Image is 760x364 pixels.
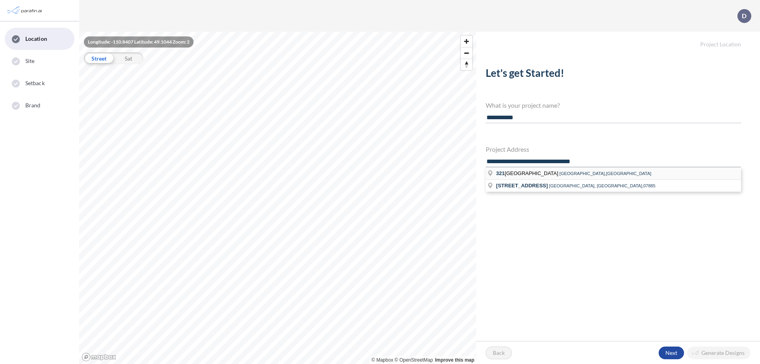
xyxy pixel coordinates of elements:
button: Zoom out [461,47,472,59]
span: [GEOGRAPHIC_DATA] [496,170,559,176]
a: Mapbox [372,357,393,363]
span: Zoom out [461,48,472,59]
button: Zoom in [461,36,472,47]
div: Longitude: -110.8407 Latitude: 49.1044 Zoom: 2 [84,36,194,48]
div: Sat [114,52,143,64]
a: Improve this map [435,357,474,363]
span: 321 [496,170,505,176]
span: [STREET_ADDRESS] [496,183,548,189]
span: Location [25,35,47,43]
h5: Project Location [476,32,760,48]
h2: Let's get Started! [486,67,741,82]
span: Brand [25,101,41,109]
span: Site [25,57,34,65]
button: Next [659,347,684,359]
canvas: Map [79,32,476,364]
div: Street [84,52,114,64]
button: Reset bearing to north [461,59,472,70]
p: Next [665,349,677,357]
a: Mapbox homepage [82,353,116,362]
p: D [742,12,747,19]
span: [GEOGRAPHIC_DATA],[GEOGRAPHIC_DATA] [559,171,651,176]
img: Parafin [6,3,44,18]
h4: What is your project name? [486,101,741,109]
span: Setback [25,79,45,87]
span: [GEOGRAPHIC_DATA], [GEOGRAPHIC_DATA],07885 [549,183,655,188]
h4: Project Address [486,145,741,153]
a: OpenStreetMap [395,357,433,363]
